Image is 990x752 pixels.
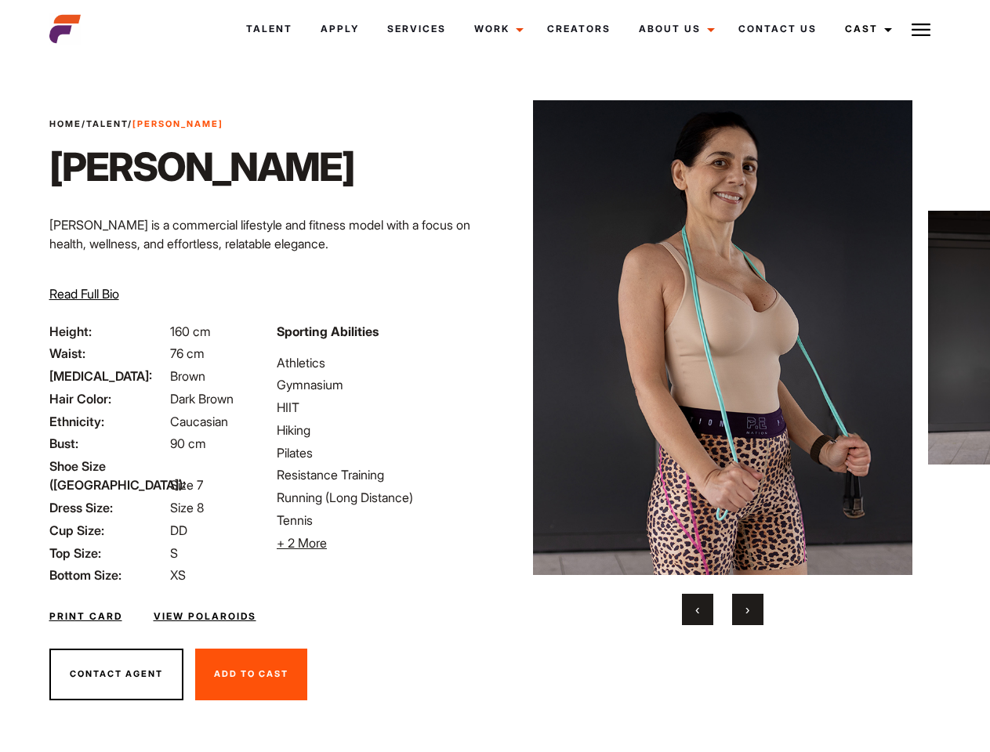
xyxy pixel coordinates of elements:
a: Work [460,8,533,50]
span: Bottom Size: [49,566,167,584]
span: Top Size: [49,544,167,562]
span: Dress Size: [49,498,167,517]
li: HIIT [277,398,485,417]
span: Hair Color: [49,389,167,408]
span: DD [170,522,187,538]
span: Brown [170,368,205,384]
img: Burger icon [912,20,930,39]
span: Size 8 [170,500,204,515]
button: Contact Agent [49,649,183,700]
span: [MEDICAL_DATA]: [49,367,167,385]
a: Talent [86,118,128,129]
a: View Polaroids [154,609,256,624]
li: Athletics [277,353,485,372]
a: Cast [831,8,901,50]
a: Apply [306,8,373,50]
li: Tennis [277,511,485,530]
span: Read Full Bio [49,286,119,302]
p: [PERSON_NAME] is a commercial lifestyle and fitness model with a focus on health, wellness, and e... [49,215,486,253]
span: + 2 More [277,535,327,551]
span: Ethnicity: [49,412,167,431]
li: Running (Long Distance) [277,488,485,507]
span: Add To Cast [214,668,288,679]
p: Through her modeling and wellness brand, HEAL, she inspires others on their wellness journeys—cha... [49,266,486,322]
a: Services [373,8,460,50]
span: Bust: [49,434,167,453]
a: Home [49,118,82,129]
span: Waist: [49,344,167,363]
span: Cup Size: [49,521,167,540]
a: Creators [533,8,625,50]
span: 90 cm [170,436,206,451]
span: Height: [49,322,167,341]
span: Next [745,602,749,617]
a: Talent [232,8,306,50]
li: Hiking [277,421,485,439]
strong: Sporting Abilities [277,324,379,339]
span: / / [49,117,223,131]
span: Dark Brown [170,391,234,407]
li: Pilates [277,443,485,462]
span: S [170,545,178,561]
li: Resistance Training [277,465,485,484]
span: Size 7 [170,477,203,493]
span: 76 cm [170,345,205,361]
img: cropped-aefm-brand-fav-22-square.png [49,13,81,45]
button: Add To Cast [195,649,307,700]
a: Print Card [49,609,122,624]
a: Contact Us [724,8,831,50]
a: About Us [625,8,724,50]
li: Gymnasium [277,375,485,394]
span: Caucasian [170,414,228,429]
h1: [PERSON_NAME] [49,143,354,190]
span: XS [170,567,186,583]
button: Read Full Bio [49,284,119,303]
span: Shoe Size ([GEOGRAPHIC_DATA]): [49,457,167,494]
span: 160 cm [170,324,211,339]
strong: [PERSON_NAME] [132,118,223,129]
span: Previous [695,602,699,617]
